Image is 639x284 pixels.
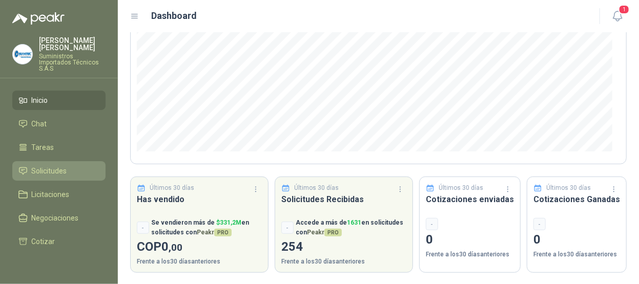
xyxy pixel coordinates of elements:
p: Frente a los 30 días anteriores [137,257,262,267]
p: Suministros Importados Técnicos S.A.S [39,53,106,72]
p: COP [137,237,262,257]
span: Inicio [32,95,48,106]
a: Inicio [12,91,106,110]
span: 0 [161,239,182,254]
span: Peakr [307,229,342,236]
p: Últimos 30 días [439,183,484,193]
span: Cotizar [32,236,55,247]
p: Accede a más de en solicitudes con [296,218,406,237]
span: $ 331,2M [216,219,241,226]
p: Últimos 30 días [547,183,591,193]
span: PRO [214,229,232,236]
a: Chat [12,114,106,134]
span: Licitaciones [32,189,70,200]
span: Tareas [32,142,54,153]
p: 0 [533,230,620,250]
a: Solicitudes [12,161,106,181]
p: Frente a los 30 días anteriores [426,250,514,259]
p: Frente a los 30 días anteriores [281,257,406,267]
a: Licitaciones [12,185,106,204]
p: 0 [426,230,514,250]
span: 1 [619,5,630,14]
h3: Cotizaciones Ganadas [533,193,620,206]
a: Negociaciones [12,208,106,228]
a: Tareas [12,138,106,157]
p: Se vendieron más de en solicitudes con [151,218,262,237]
div: - [281,222,294,234]
div: - [137,222,149,234]
h3: Solicitudes Recibidas [281,193,406,206]
p: Últimos 30 días [150,183,195,193]
span: Peakr [197,229,232,236]
span: PRO [324,229,342,236]
button: 1 [608,7,627,26]
h3: Has vendido [137,193,262,206]
span: ,00 [169,242,182,253]
span: Chat [32,118,47,129]
div: - [426,218,438,230]
p: 254 [281,237,406,257]
h1: Dashboard [152,9,197,23]
div: - [533,218,546,230]
p: Frente a los 30 días anteriores [533,250,620,259]
h3: Cotizaciones enviadas [426,193,514,206]
p: Últimos 30 días [295,183,339,193]
img: Company Logo [13,45,32,64]
span: Negociaciones [32,212,79,224]
a: Cotizar [12,232,106,251]
img: Logo peakr [12,12,65,25]
span: 1631 [347,219,361,226]
span: Solicitudes [32,165,67,177]
p: [PERSON_NAME] [PERSON_NAME] [39,37,106,51]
